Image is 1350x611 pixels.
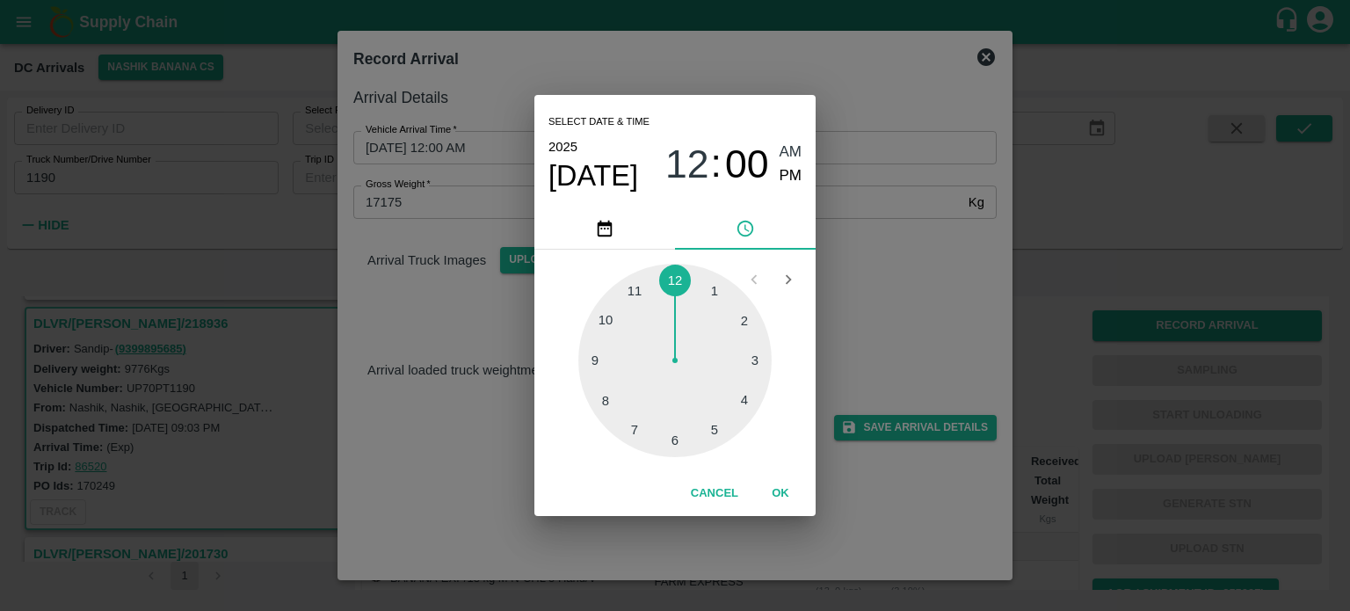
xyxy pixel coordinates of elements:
[752,478,809,509] button: OK
[548,158,638,193] button: [DATE]
[780,141,802,164] button: AM
[665,141,709,187] button: 12
[675,207,816,250] button: pick time
[534,207,675,250] button: pick date
[548,135,577,158] button: 2025
[780,164,802,188] button: PM
[772,263,805,296] button: Open next view
[725,141,769,187] button: 00
[711,141,722,187] span: :
[684,478,745,509] button: Cancel
[548,109,650,135] span: Select date & time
